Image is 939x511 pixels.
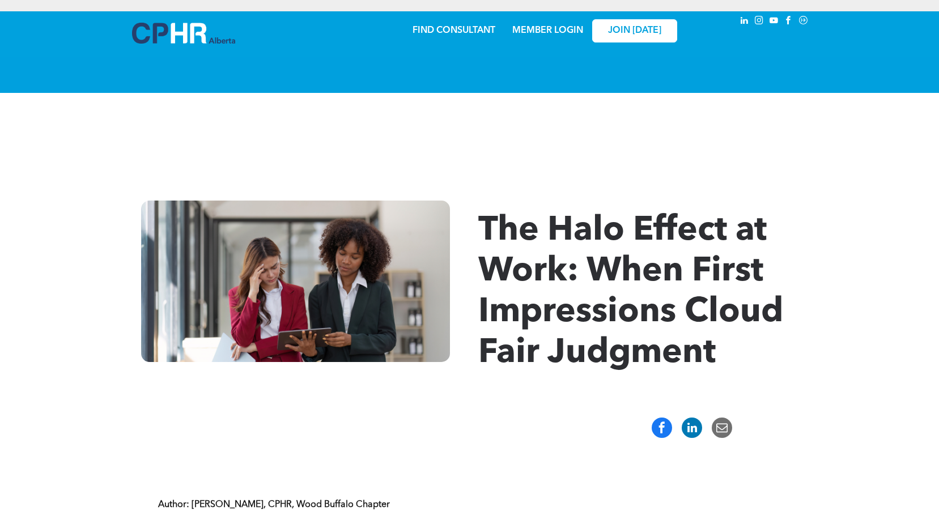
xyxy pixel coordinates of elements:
span: The Halo Effect at Work: When First Impressions Cloud Fair Judgment [478,214,783,371]
a: instagram [753,14,766,29]
strong: Author [158,500,186,509]
a: FIND CONSULTANT [413,26,495,35]
img: A blue and white logo for cp alberta [132,23,235,44]
a: Social network [797,14,810,29]
strong: : [PERSON_NAME], CPHR, Wood Buffalo Chapter [186,500,390,509]
a: youtube [768,14,780,29]
a: facebook [783,14,795,29]
a: linkedin [738,14,751,29]
a: MEMBER LOGIN [512,26,583,35]
a: JOIN [DATE] [592,19,677,42]
span: JOIN [DATE] [608,25,661,36]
